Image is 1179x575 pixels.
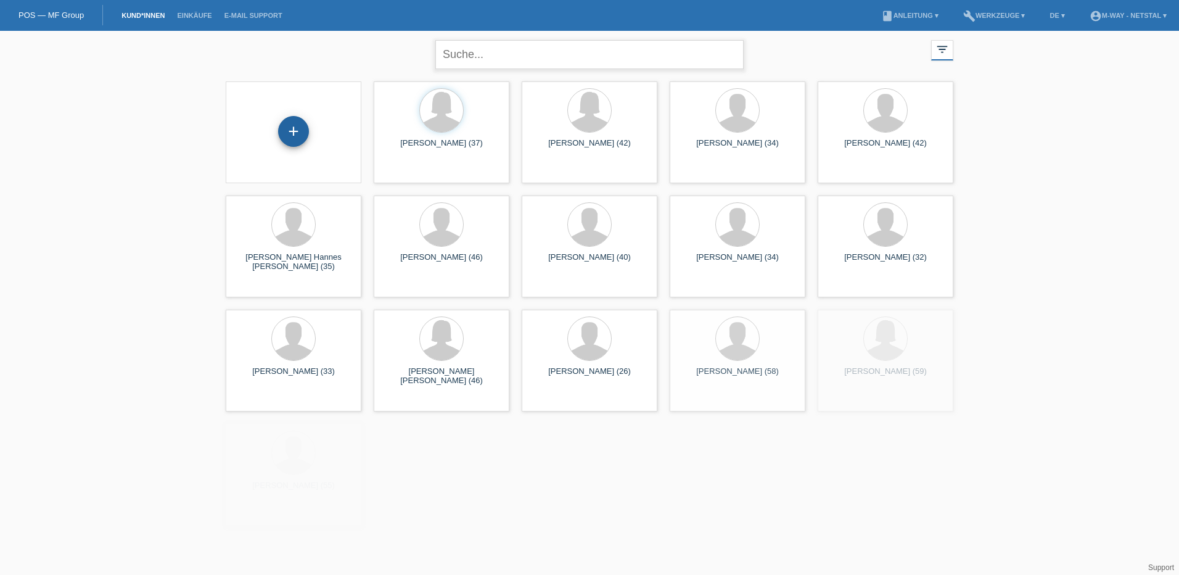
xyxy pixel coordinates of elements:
a: Kund*innen [115,12,171,19]
div: [PERSON_NAME] (33) [236,366,351,386]
a: bookAnleitung ▾ [875,12,945,19]
i: account_circle [1090,10,1102,22]
i: book [881,10,893,22]
div: [PERSON_NAME] (34) [680,138,795,158]
a: buildWerkzeuge ▾ [957,12,1032,19]
i: build [963,10,976,22]
div: [PERSON_NAME] (42) [532,138,647,158]
div: [PERSON_NAME] (40) [532,252,647,272]
a: POS — MF Group [18,10,84,20]
a: E-Mail Support [218,12,289,19]
a: Einkäufe [171,12,218,19]
a: DE ▾ [1043,12,1070,19]
div: [PERSON_NAME] (32) [828,252,943,272]
div: [PERSON_NAME] (34) [680,252,795,272]
div: [PERSON_NAME] (37) [384,138,499,158]
a: Support [1148,563,1174,572]
div: [PERSON_NAME] Hannes [PERSON_NAME] (35) [236,252,351,272]
input: Suche... [435,40,744,69]
div: [PERSON_NAME] (46) [384,252,499,272]
div: [PERSON_NAME] (59) [828,366,943,386]
i: filter_list [935,43,949,56]
a: account_circlem-way - Netstal ▾ [1083,12,1173,19]
div: [PERSON_NAME] (58) [680,366,795,386]
div: Kund*in hinzufügen [279,121,308,142]
div: [PERSON_NAME] [PERSON_NAME] (46) [384,366,499,386]
div: [PERSON_NAME] (26) [532,366,647,386]
div: [PERSON_NAME] (55) [236,481,351,500]
div: [PERSON_NAME] (42) [828,138,943,158]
